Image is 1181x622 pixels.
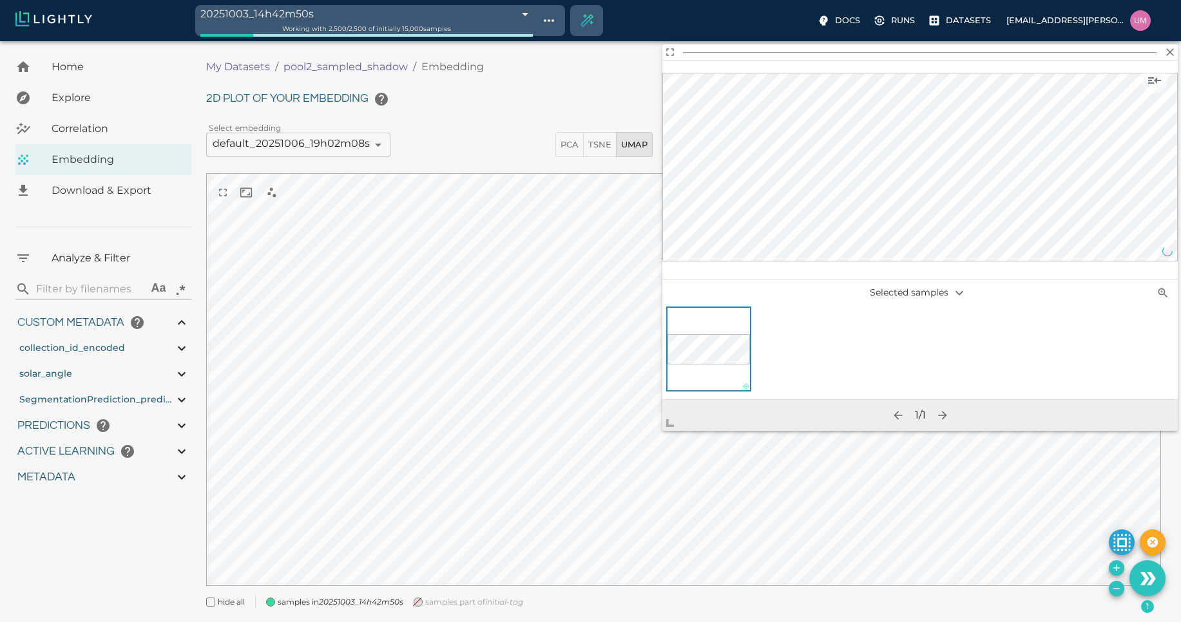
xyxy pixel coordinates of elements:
[206,86,1161,112] h6: 2D plot of your embedding
[1129,560,1166,596] button: Use the 1 selected sample as the basis for your new tag
[278,596,403,608] span: samples in
[583,132,617,157] button: TSNE
[1141,600,1154,613] span: 1
[17,420,90,431] span: Predictions
[148,278,169,300] button: use case sensitivity
[319,597,403,607] i: 20251003_14h42m50s
[218,596,245,608] span: hide all
[206,59,270,75] p: My Datasets
[421,59,484,75] p: Embedding
[538,10,560,32] button: Show tag tree
[946,14,991,26] p: Datasets
[52,59,181,75] span: Home
[662,44,677,59] button: View full details
[206,59,836,75] nav: breadcrumb
[561,137,579,152] span: PCA
[19,393,268,405] span: SegmentationPrediction_predicted_crop_proportion
[835,14,860,26] p: Docs
[1142,68,1167,93] button: Show sample details
[621,137,648,152] span: UMAP
[15,144,191,175] a: Embedding
[616,132,653,157] button: UMAP
[15,11,92,26] img: Lightly
[1109,560,1124,576] button: Add the selected 1 samples to in-place to the tag 20251003_14h42m50s
[200,5,533,23] div: 20251003_14h42m50s
[115,438,140,464] button: help
[283,59,408,75] p: pool2_sampled_shadow
[282,24,451,33] span: Working with 2,500 / 2,500 of initially 15,000 samples
[90,413,116,438] button: help
[169,278,191,300] button: use regular expression
[425,596,523,608] span: samples part of
[52,250,181,266] span: Analyze & Filter
[571,5,602,36] div: Create selection
[15,52,191,206] nav: explore, analyze, sample, metadata, embedding, correlations label, download your dataset
[1109,529,1135,555] button: make selected active
[52,152,181,167] span: Embedding
[915,408,926,423] div: 1 / 1
[52,183,181,198] span: Download & Export
[555,132,584,157] button: PCA
[15,175,191,206] a: Download
[555,132,653,157] div: dimensionality reduction method
[52,90,181,106] span: Explore
[19,368,72,379] span: solar_angle
[588,137,611,152] span: TSNE
[17,317,124,328] span: Custom metadata
[213,137,370,150] span: default_20251006_19h02m08s
[1140,529,1166,555] button: Reset the selection of samples
[413,59,416,75] li: /
[1006,14,1125,26] p: [EMAIL_ADDRESS][PERSON_NAME][DOMAIN_NAME]
[275,59,278,75] li: /
[485,597,523,607] i: initial-tag
[17,446,115,457] span: Active Learning
[17,471,75,483] span: Metadata
[124,310,150,335] button: help
[151,281,166,297] div: Aa
[15,113,191,144] a: Correlation
[1163,44,1178,59] button: Close overlay
[369,86,394,112] button: help
[1130,10,1151,31] img: uma.govindarajan@bluerivertech.com
[19,342,125,353] span: collection_id_encoded
[834,282,1006,304] p: Selected samples
[211,181,235,204] button: view in fullscreen
[891,14,915,26] p: Runs
[209,122,282,133] label: Select embedding
[658,132,684,158] button: help
[15,82,191,113] a: Explore
[36,279,142,299] input: search
[52,121,181,137] span: Correlation
[235,181,258,204] button: reset and recenter camera
[258,178,286,207] div: select nearest neighbors when clicking
[1109,581,1124,596] button: Remove the selected 1 samples in-place from the tag 20251003_14h42m50s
